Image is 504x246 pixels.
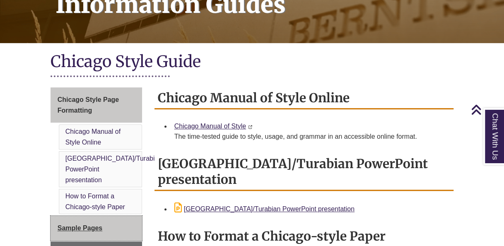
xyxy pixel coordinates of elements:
[58,224,103,232] span: Sample Pages
[65,155,162,183] a: [GEOGRAPHIC_DATA]/Turabian PowerPoint presentation
[65,128,121,146] a: Chicago Manual of Style Online
[51,51,454,73] h1: Chicago Style Guide
[65,193,125,210] a: How to Format a Chicago-style Paper
[58,96,119,114] span: Chicago Style Page Formatting
[154,153,454,191] h2: [GEOGRAPHIC_DATA]/Turabian PowerPoint presentation
[174,123,246,130] a: Chicago Manual of Style
[51,87,142,123] a: Chicago Style Page Formatting
[174,132,447,142] div: The time-tested guide to style, usage, and grammar in an accessible online format.
[174,205,354,212] a: [GEOGRAPHIC_DATA]/Turabian PowerPoint presentation
[51,216,142,241] a: Sample Pages
[154,87,454,109] h2: Chicago Manual of Style Online
[248,125,252,129] i: This link opens in a new window
[471,104,502,115] a: Back to Top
